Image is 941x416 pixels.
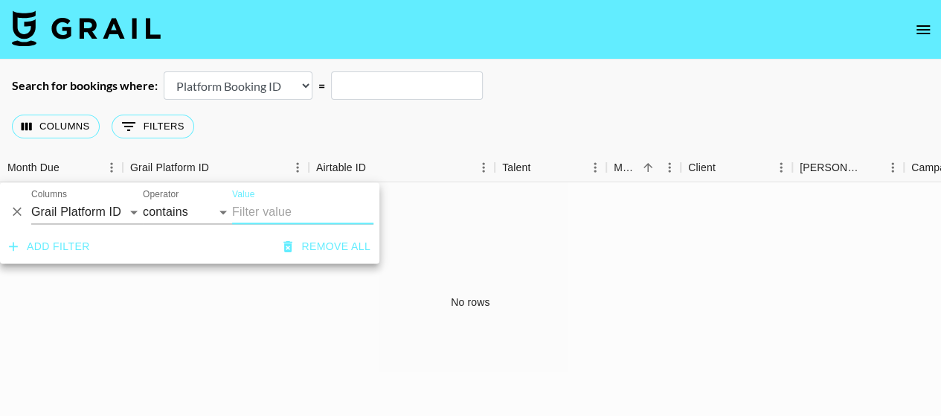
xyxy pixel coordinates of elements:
div: Manager [614,153,637,182]
img: Grail Talent [12,10,161,46]
button: Sort [861,157,881,178]
button: Show filters [112,115,194,138]
button: Menu [658,156,681,179]
button: open drawer [908,15,938,45]
div: = [318,78,325,93]
div: [PERSON_NAME] [800,153,861,182]
button: Menu [584,156,606,179]
button: Menu [881,156,904,179]
button: Delete [6,201,28,223]
div: Manager [606,153,681,182]
button: Sort [530,157,551,178]
div: Month Due [7,153,60,182]
button: Menu [472,156,495,179]
div: Search for bookings where: [12,78,158,93]
button: Add filter [3,233,96,260]
div: Client [688,153,716,182]
button: Menu [770,156,792,179]
button: Sort [366,157,387,178]
input: Filter value [232,200,373,224]
button: Select columns [12,115,100,138]
div: Grail Platform ID [123,153,309,182]
button: Sort [637,157,658,178]
button: Sort [716,157,736,178]
div: Airtable ID [309,153,495,182]
label: Value [232,188,254,200]
div: Airtable ID [316,153,366,182]
div: Client [681,153,792,182]
button: Menu [100,156,123,179]
label: Columns [31,188,67,200]
button: Menu [286,156,309,179]
div: Booker [792,153,904,182]
div: Talent [495,153,606,182]
div: Grail Platform ID [130,153,209,182]
button: Sort [209,157,230,178]
button: Sort [60,157,80,178]
div: Talent [502,153,530,182]
button: Remove all [277,233,376,260]
label: Operator [143,188,179,200]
